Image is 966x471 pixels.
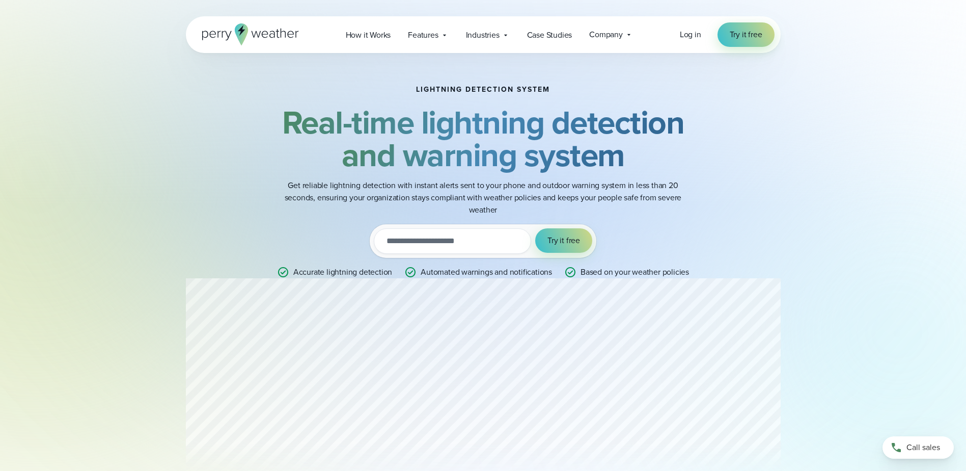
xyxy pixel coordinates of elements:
[416,86,550,94] h1: Lightning detection system
[547,234,580,247] span: Try it free
[282,98,684,179] strong: Real-time lightning detection and warning system
[717,22,775,47] a: Try it free
[680,29,701,41] a: Log in
[337,24,400,45] a: How it Works
[882,436,954,459] a: Call sales
[293,266,392,278] p: Accurate lightning detection
[346,29,391,41] span: How it Works
[581,266,689,278] p: Based on your weather policies
[730,29,762,41] span: Try it free
[589,29,623,41] span: Company
[906,441,940,454] span: Call sales
[680,29,701,40] span: Log in
[408,29,438,41] span: Features
[280,179,687,216] p: Get reliable lightning detection with instant alerts sent to your phone and outdoor warning syste...
[535,228,592,253] button: Try it free
[466,29,500,41] span: Industries
[518,24,581,45] a: Case Studies
[527,29,572,41] span: Case Studies
[421,266,552,278] p: Automated warnings and notifications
